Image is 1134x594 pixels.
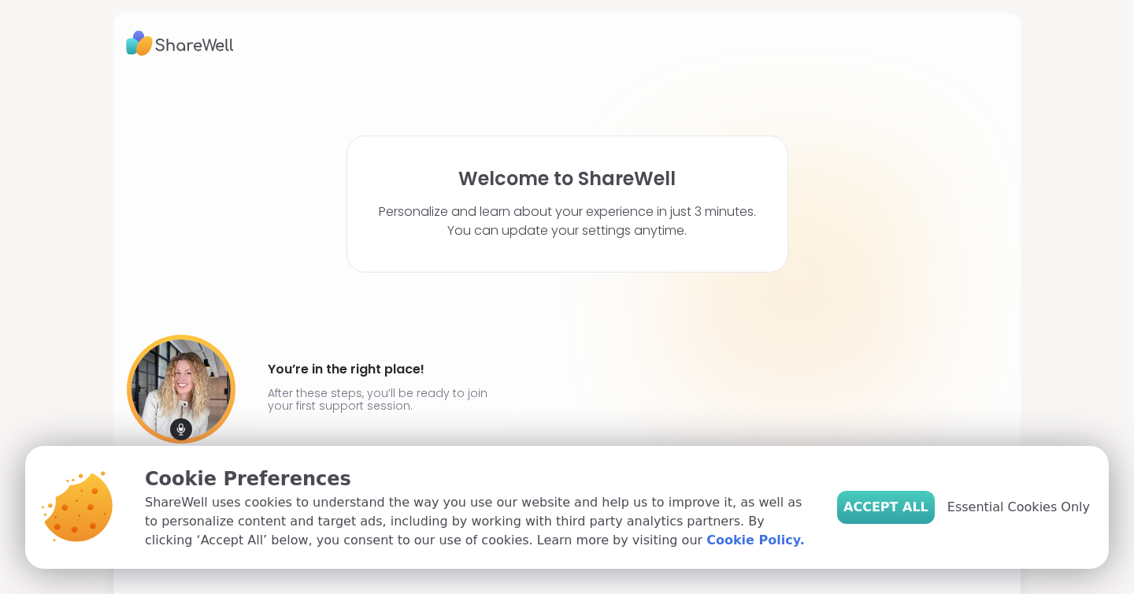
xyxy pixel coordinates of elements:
h1: Welcome to ShareWell [458,168,676,190]
img: ShareWell Logo [126,25,234,61]
p: After these steps, you’ll be ready to join your first support session. [268,387,495,412]
span: Accept All [843,498,928,517]
p: Personalize and learn about your experience in just 3 minutes. You can update your settings anytime. [379,202,756,240]
p: Cookie Preferences [145,465,812,493]
img: mic icon [170,418,192,440]
a: Cookie Policy. [706,531,804,550]
button: Accept All [837,491,935,524]
span: Essential Cookies Only [947,498,1090,517]
img: User image [127,335,235,444]
h4: You’re in the right place! [268,357,495,382]
p: ShareWell uses cookies to understand the way you use our website and help us to improve it, as we... [145,493,812,550]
